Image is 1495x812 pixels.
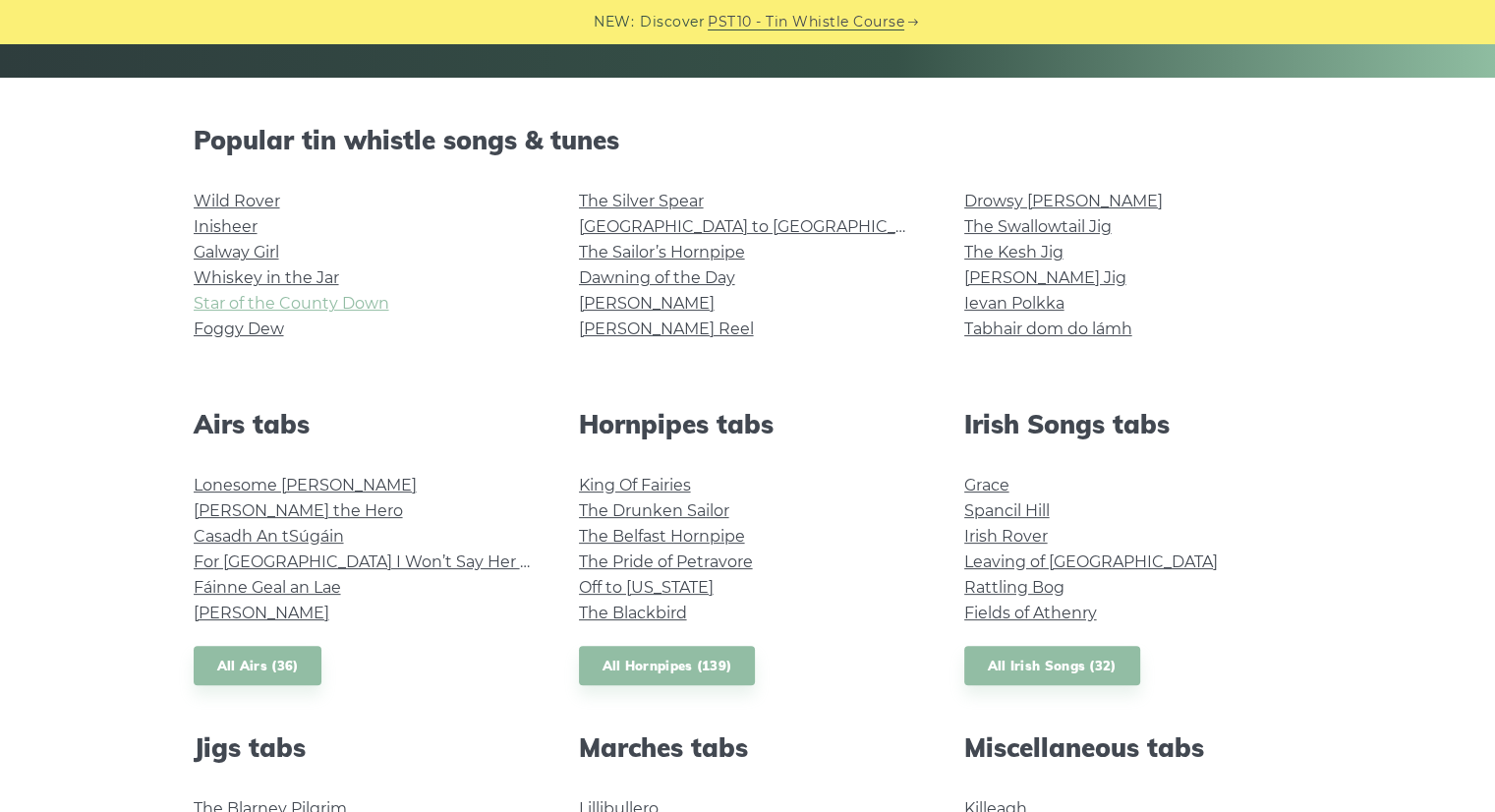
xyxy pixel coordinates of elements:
h2: Jigs tabs [194,732,532,763]
h2: Airs tabs [194,409,532,439]
a: The Sailor’s Hornpipe [579,243,745,261]
a: The Swallowtail Jig [964,217,1112,236]
a: The Drunken Sailor [579,501,729,520]
a: Leaving of [GEOGRAPHIC_DATA] [964,552,1218,571]
h2: Miscellaneous tabs [964,732,1302,763]
h2: Hornpipes tabs [579,409,917,439]
a: Wild Rover [194,192,280,210]
a: Tabhair dom do lámh [964,319,1132,338]
a: For [GEOGRAPHIC_DATA] I Won’t Say Her Name [194,552,568,571]
a: All Irish Songs (32) [964,646,1140,686]
h2: Marches tabs [579,732,917,763]
a: The Belfast Hornpipe [579,527,745,546]
a: All Hornpipes (139) [579,646,756,686]
a: [PERSON_NAME] Reel [579,319,754,338]
a: Ievan Polkka [964,294,1064,313]
a: The Pride of Petravore [579,552,753,571]
a: Grace [964,476,1009,494]
a: Inisheer [194,217,258,236]
a: The Blackbird [579,604,687,622]
a: Off to [US_STATE] [579,578,714,597]
a: [PERSON_NAME] [194,604,329,622]
a: The Silver Spear [579,192,704,210]
a: [PERSON_NAME] [579,294,715,313]
a: Rattling Bog [964,578,1064,597]
a: Foggy Dew [194,319,284,338]
a: Casadh An tSúgáin [194,527,344,546]
a: Star of the County Down [194,294,389,313]
span: Discover [640,11,705,33]
a: Drowsy [PERSON_NAME] [964,192,1163,210]
a: Dawning of the Day [579,268,735,287]
a: Fields of Athenry [964,604,1097,622]
a: Spancil Hill [964,501,1050,520]
a: Fáinne Geal an Lae [194,578,341,597]
h2: Irish Songs tabs [964,409,1302,439]
a: All Airs (36) [194,646,322,686]
a: The Kesh Jig [964,243,1064,261]
a: Lonesome [PERSON_NAME] [194,476,417,494]
a: Galway Girl [194,243,279,261]
a: PST10 - Tin Whistle Course [708,11,904,33]
a: Irish Rover [964,527,1048,546]
a: [GEOGRAPHIC_DATA] to [GEOGRAPHIC_DATA] [579,217,942,236]
a: [PERSON_NAME] Jig [964,268,1126,287]
a: [PERSON_NAME] the Hero [194,501,403,520]
span: NEW: [594,11,634,33]
a: Whiskey in the Jar [194,268,339,287]
a: King Of Fairies [579,476,691,494]
h2: Popular tin whistle songs & tunes [194,125,1302,155]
